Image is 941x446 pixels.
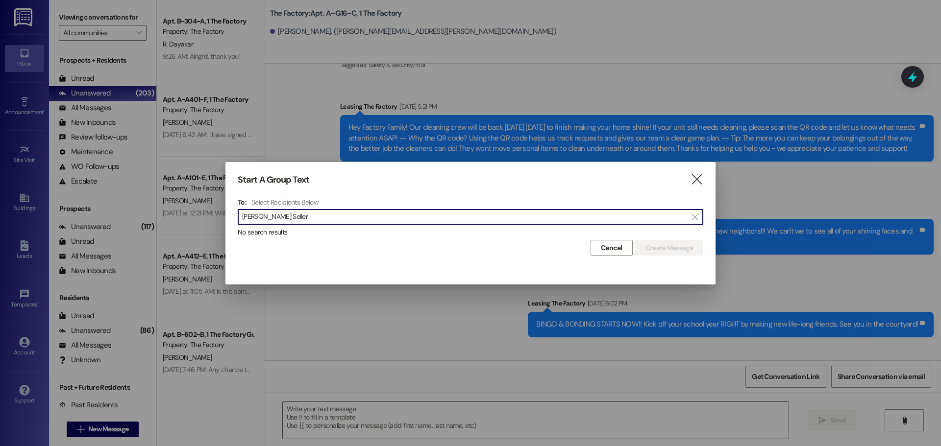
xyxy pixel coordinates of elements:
h4: Select Recipients Below [251,198,319,207]
button: Cancel [591,240,633,256]
input: Search for any contact or apartment [242,210,687,224]
h3: Start A Group Text [238,174,309,186]
h3: To: [238,198,247,207]
i:  [690,174,703,185]
button: Clear text [687,210,703,224]
i:  [692,213,697,221]
span: Create Message [645,243,693,253]
div: No search results [238,227,703,237]
span: Cancel [601,243,622,253]
button: Create Message [635,240,703,256]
